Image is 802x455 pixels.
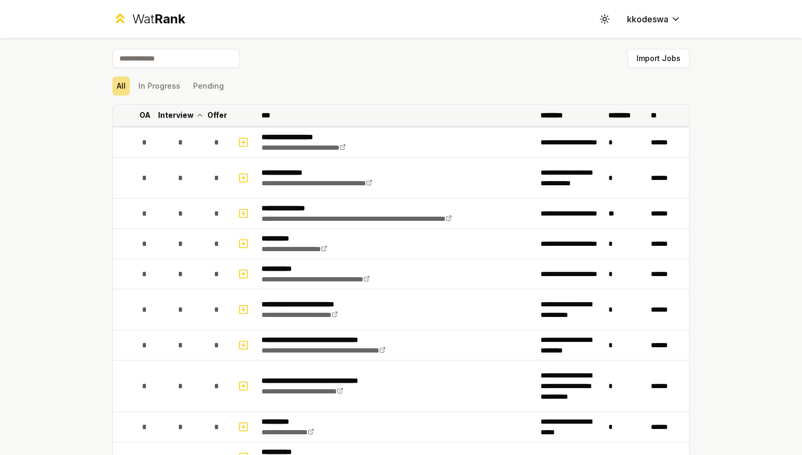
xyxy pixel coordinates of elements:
[134,76,185,96] button: In Progress
[132,11,185,28] div: Wat
[207,110,227,121] p: Offer
[627,49,690,68] button: Import Jobs
[140,110,151,121] p: OA
[154,11,185,27] span: Rank
[189,76,228,96] button: Pending
[112,11,185,28] a: WatRank
[627,13,668,25] span: kkodeswa
[112,76,130,96] button: All
[158,110,194,121] p: Interview
[618,10,690,29] button: kkodeswa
